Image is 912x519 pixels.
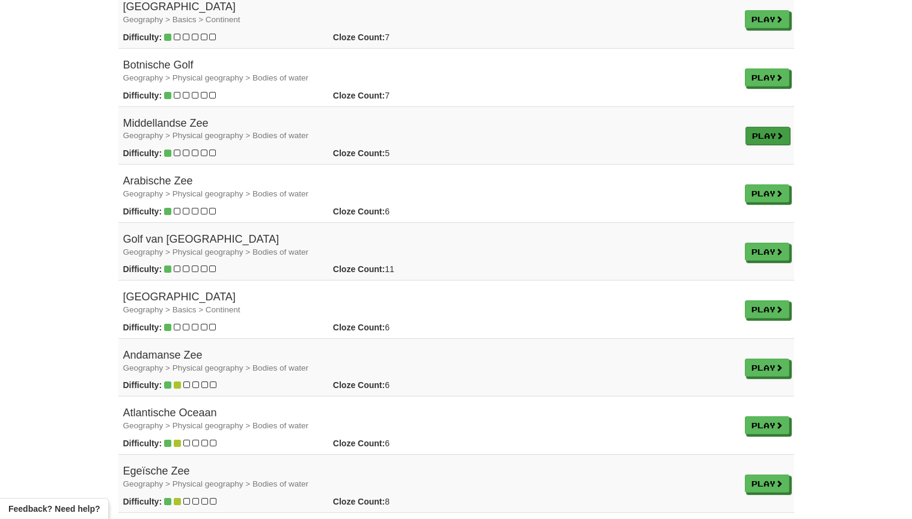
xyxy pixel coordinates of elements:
strong: Difficulty: [123,91,162,100]
strong: Cloze Count: [333,380,385,390]
h4: Arabische Zee [123,175,735,199]
small: Geography > Physical geography > Bodies of water [123,421,308,430]
strong: Difficulty: [123,207,162,216]
a: Play [745,475,789,493]
strong: Difficulty: [123,148,162,158]
strong: Cloze Count: [333,264,385,274]
div: 7 [324,31,482,43]
h4: [GEOGRAPHIC_DATA] [123,291,735,315]
a: Play [745,127,790,145]
div: 7 [324,90,482,102]
small: Geography > Basics > Continent [123,305,240,314]
small: Geography > Physical geography > Bodies of water [123,363,308,372]
strong: Cloze Count: [333,91,385,100]
a: Play [745,300,789,318]
h4: Atlantische Oceaan [123,407,735,431]
div: 6 [324,205,482,217]
a: Play [745,184,789,202]
strong: Cloze Count: [333,439,385,448]
a: Play [745,243,789,261]
small: Geography > Physical geography > Bodies of water [123,479,308,488]
strong: Difficulty: [123,323,162,332]
div: 5 [324,147,482,159]
strong: Difficulty: [123,264,162,274]
span: Open feedback widget [8,503,100,515]
a: Play [745,359,789,377]
a: Play [745,68,789,86]
small: Geography > Physical geography > Bodies of water [123,131,308,140]
small: Geography > Basics > Continent [123,15,240,24]
h4: Golf van [GEOGRAPHIC_DATA] [123,234,735,258]
h4: Andamanse Zee [123,350,735,374]
h4: Egeïsche Zee [123,466,735,490]
small: Geography > Physical geography > Bodies of water [123,189,308,198]
small: Geography > Physical geography > Bodies of water [123,73,308,82]
strong: Difficulty: [123,32,162,42]
strong: Cloze Count: [333,497,385,506]
a: Play [745,416,789,434]
strong: Cloze Count: [333,148,385,158]
strong: Difficulty: [123,439,162,448]
h4: Middellandse Zee [123,118,735,142]
h4: [GEOGRAPHIC_DATA] [123,1,735,25]
strong: Difficulty: [123,380,162,390]
div: 11 [324,263,482,275]
div: 8 [324,496,482,508]
strong: Cloze Count: [333,323,385,332]
strong: Cloze Count: [333,207,385,216]
div: 6 [324,437,482,449]
div: 6 [324,321,482,333]
a: Play [745,10,789,28]
small: Geography > Physical geography > Bodies of water [123,247,308,256]
div: 6 [324,379,482,391]
h4: Botnische Golf [123,59,735,83]
strong: Cloze Count: [333,32,385,42]
strong: Difficulty: [123,497,162,506]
